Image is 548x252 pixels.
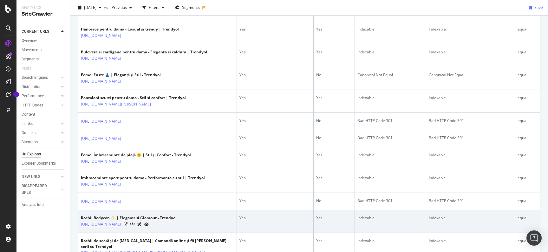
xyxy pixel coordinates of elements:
[239,49,311,55] div: Yes
[22,102,43,109] div: HTTP Codes
[316,238,352,244] div: Yes
[357,152,423,158] div: Indexable
[22,151,41,158] div: Url Explorer
[81,101,151,107] a: [URL][DOMAIN_NAME][PERSON_NAME]
[81,198,121,205] a: [URL][DOMAIN_NAME]
[81,118,121,125] a: [URL][DOMAIN_NAME]
[81,152,191,158] div: Femei Îmbrăcăminte de plajă 🌞 | Stil și Confort - Trendyol
[239,26,311,32] div: Yes
[239,215,311,221] div: Yes
[357,49,423,55] div: Indexable
[239,72,311,78] div: Yes
[239,238,311,244] div: Yes
[81,72,161,78] div: Femei Fuste 👗 | Eleganță și Stil - Trendyol
[22,93,59,99] a: Performance
[81,135,121,142] a: [URL][DOMAIN_NAME]
[84,5,96,10] span: 2025 Jul. 8th
[81,175,205,181] div: Imbracaminte sport pentru dama - Performanta cu stil | Trendyol
[22,174,59,180] a: NEW URLS
[81,55,121,62] a: [URL][DOMAIN_NAME]
[22,201,44,208] div: Analysis Info
[22,139,59,146] a: Sitemaps
[429,152,512,158] div: Indexable
[22,5,65,10] div: Analytics
[22,74,48,81] div: Search Engines
[75,3,104,13] button: [DATE]
[316,49,352,55] div: Yes
[124,222,127,226] a: Visit Online Page
[22,139,38,146] div: Sitemaps
[22,160,66,167] a: Explorer Bookmarks
[22,37,66,44] a: Overview
[357,26,423,32] div: Indexable
[81,32,121,39] a: [URL][DOMAIN_NAME]
[22,56,39,63] div: Segments
[22,65,37,72] a: Visits
[22,28,59,35] a: CURRENT URLS
[109,3,134,13] button: Previous
[357,198,423,204] div: Bad HTTP Code 301
[429,72,512,78] div: Canonical Not Equal
[109,5,127,10] span: Previous
[357,135,423,141] div: Bad HTTP Code 301
[526,3,543,13] button: Save
[149,5,160,10] div: Filters
[22,183,54,196] div: DISAPPEARED URLS
[22,120,59,127] a: Inlinks
[526,230,542,246] div: Open Intercom Messenger
[22,47,42,53] div: Movements
[22,84,42,90] div: Distribution
[239,118,311,124] div: Yes
[22,56,66,63] a: Segments
[357,238,423,244] div: Indexable
[22,47,66,53] a: Movements
[22,201,66,208] a: Analysis Info
[81,215,177,221] div: Rochii Bodycon ✨ | Eleganță și Glamour - Trendyol
[316,175,352,181] div: Yes
[22,74,59,81] a: Search Engines
[22,130,59,136] a: Outlinks
[357,72,423,78] div: Canonical Not Equal
[22,28,49,35] div: CURRENT URLS
[357,175,423,181] div: Indexable
[22,93,44,99] div: Performance
[429,198,512,204] div: Bad HTTP Code 301
[140,3,167,13] button: Filters
[81,95,186,101] div: Pantaloni scurti pentru dama - Stil si confort | Trendyol
[239,198,311,204] div: Yes
[81,78,121,85] a: [URL][DOMAIN_NAME]
[22,130,36,136] div: Outlinks
[137,221,142,228] a: AI Url Details
[429,238,512,244] div: Indexable
[316,198,352,204] div: No
[316,26,352,32] div: Yes
[316,215,352,221] div: Yes
[316,72,352,78] div: No
[144,221,149,228] a: URL Inspection
[22,111,35,118] div: Content
[81,238,234,249] div: Rochii de seară și de [MEDICAL_DATA] | Comandă online și fii [PERSON_NAME] serii cu Trendyol
[429,135,512,141] div: Bad HTTP Code 301
[239,95,311,101] div: Yes
[182,5,200,10] span: Segments
[81,158,121,165] a: [URL][DOMAIN_NAME]
[81,221,121,228] a: [URL][DOMAIN_NAME]
[429,118,512,124] div: Bad HTTP Code 301
[22,160,56,167] div: Explorer Bookmarks
[104,5,109,10] span: vs
[429,49,512,55] div: Indexable
[239,152,311,158] div: Yes
[22,102,59,109] a: HTTP Codes
[357,95,423,101] div: Indexable
[534,5,543,10] div: Save
[81,26,179,32] div: Hanorace pentru dama - Casual si trendy | Trendyol
[429,95,512,101] div: Indexable
[130,222,135,227] button: View HTML Source
[239,175,311,181] div: Yes
[316,152,352,158] div: Yes
[81,181,121,187] a: [URL][DOMAIN_NAME]
[173,3,202,13] button: Segments
[13,92,19,97] div: Tooltip anchor
[22,183,59,196] a: DISAPPEARED URLS
[22,10,65,18] div: SiteCrawler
